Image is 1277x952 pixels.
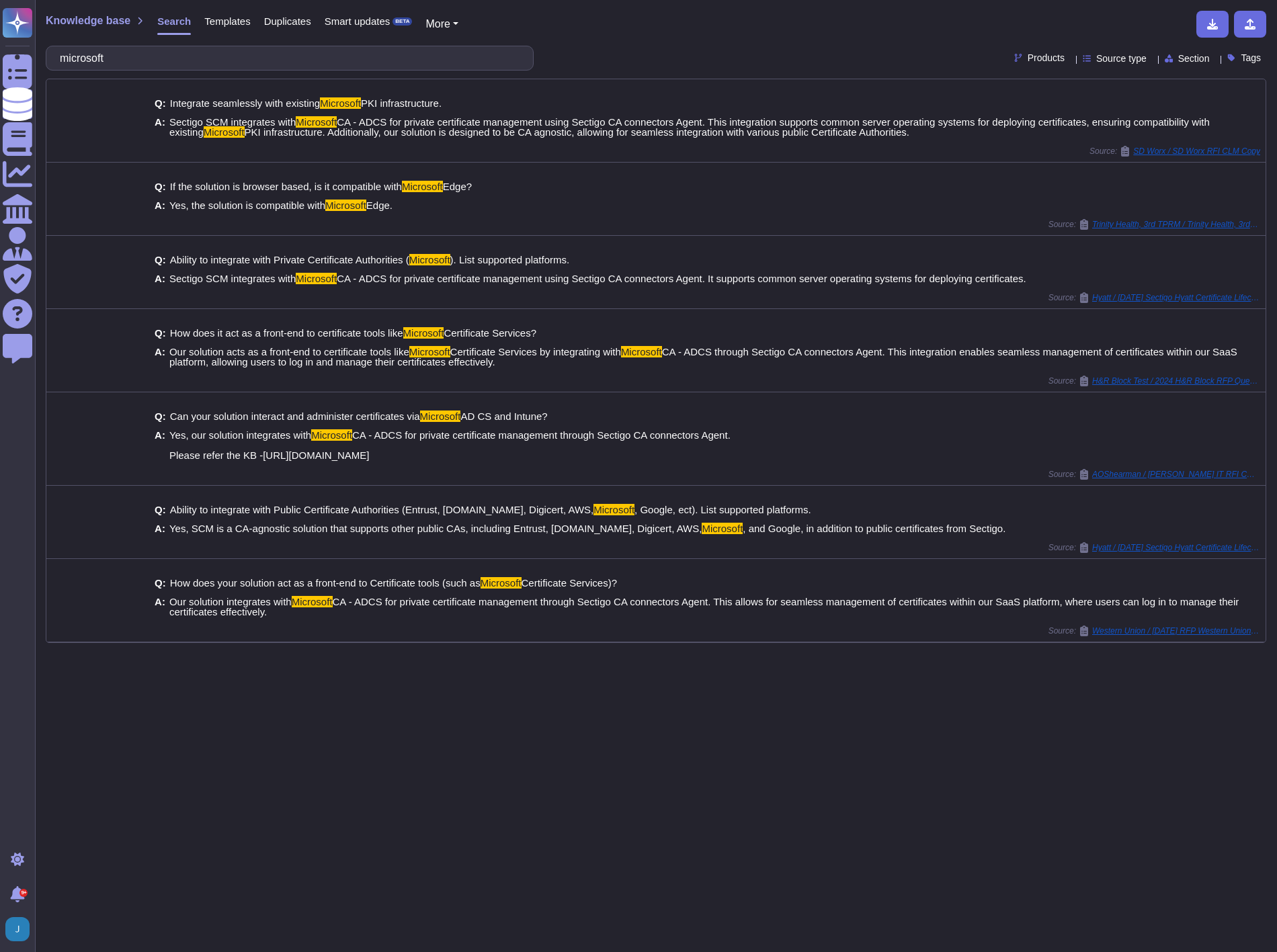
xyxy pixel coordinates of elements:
input: Search a question or template... [53,46,520,70]
span: If the solution is browser based, is it compatible with [170,181,402,192]
span: Certificate Services)? [522,577,618,589]
b: Q: [155,578,166,588]
span: Sectigo SCM integrates with [169,116,296,128]
b: Q: [155,98,166,108]
span: Edge. [366,200,393,211]
span: Source: [1048,625,1260,636]
mark: Microsoft [402,181,443,192]
button: More [425,16,458,32]
span: PKI infrastructure. [361,97,442,109]
mark: Microsoft [296,273,337,284]
span: How does your solution act as a front-end to Certificate tools (such as [170,577,481,589]
span: Source: [1048,542,1260,553]
mark: Microsoft [481,577,522,589]
span: Source: [1048,292,1260,303]
b: A: [155,117,165,137]
b: A: [155,200,165,210]
span: PKI infrastructure. Additionally, our solution is designed to be CA agnostic, allowing for seamle... [245,126,909,138]
span: ). List supported platforms. [450,254,570,265]
mark: Microsoft [311,429,352,441]
b: A: [155,430,165,460]
span: More [425,18,450,30]
span: Western Union / [DATE] RFP Western Union Certificate Lifecycle and PKI [1092,627,1260,635]
span: Source: [1048,219,1260,230]
b: A: [155,347,165,367]
div: 9+ [19,889,28,897]
span: CA - ADCS for private certificate management through Sectigo CA connectors Agent. Please refer th... [169,429,731,461]
b: Q: [155,505,166,515]
b: A: [155,523,165,533]
button: user [3,914,39,944]
span: H&R Block Test / 2024 H&R Block RFP Questionnaire Form [1092,377,1260,385]
span: Our solution integrates with [169,596,292,607]
span: Edge? [443,181,472,192]
span: Source: [1048,376,1260,386]
b: Q: [155,411,166,421]
mark: Microsoft [409,346,450,357]
mark: Microsoft [325,200,366,211]
span: Ability to integrate with Public Certificate Authorities (Entrust, [DOMAIN_NAME], Digicert, AWS, [170,504,594,515]
span: Yes, the solution is compatible with [169,200,325,211]
span: Products [1028,53,1065,62]
div: BETA [393,17,412,26]
b: Q: [155,255,166,265]
mark: Microsoft [403,327,444,339]
b: Q: [155,328,166,338]
mark: Microsoft [296,116,337,128]
span: AOShearman / [PERSON_NAME] IT RFI CERT Management Copy [1092,470,1260,478]
span: Ability to integrate with Private Certificate Authorities ( [170,254,409,265]
span: Source: [1048,469,1260,480]
mark: Microsoft [292,596,333,607]
span: CA - ADCS for private certificate management through Sectigo CA connectors Agent. This allows for... [169,596,1239,617]
b: A: [155,597,165,617]
span: AD CS and Intune? [460,410,547,422]
span: , and Google, in addition to public certificates from Sectigo. [743,523,1005,534]
b: Q: [155,181,166,191]
span: Trinity Health, 3rd TPRM / Trinity Health, 3rd TPRM [1092,220,1260,228]
span: Source type [1096,54,1147,63]
span: How does it act as a front-end to certificate tools like [170,327,403,339]
span: Certificate Services by integrating with [450,346,621,357]
span: Hyatt / [DATE] Sectigo Hyatt Certificate Lifecycle Management (CLM) Requirements Sectigo [1092,544,1260,552]
span: Knowledge base [46,15,130,26]
span: Yes, our solution integrates with [169,429,311,441]
span: Source: [1089,146,1260,157]
mark: Microsoft [409,254,450,265]
mark: Microsoft [320,97,361,109]
span: Hyatt / [DATE] Sectigo Hyatt Certificate Lifecycle Management (CLM) Requirements Sectigo [1092,294,1260,302]
span: Duplicates [264,16,311,26]
span: CA - ADCS for private certificate management using Sectigo CA connectors Agent. This integration ... [169,116,1210,138]
span: Sectigo SCM integrates with [169,273,296,284]
mark: Microsoft [204,126,245,138]
span: CA - ADCS through Sectigo CA connectors Agent. This integration enables seamless management of ce... [169,346,1237,367]
span: Templates [204,16,250,26]
span: Tags [1241,53,1261,62]
span: Smart updates [325,16,390,26]
mark: Microsoft [621,346,662,357]
mark: Microsoft [593,504,634,515]
span: Integrate seamlessly with existing [170,97,320,109]
mark: Microsoft [420,410,461,422]
img: user [5,917,30,941]
span: Section [1178,54,1210,63]
span: Our solution acts as a front-end to certificate tools like [169,346,409,357]
span: Search [157,16,191,26]
mark: Microsoft [702,523,743,534]
span: , Google, ect). List supported platforms. [634,504,811,515]
span: Yes, SCM is a CA-agnostic solution that supports other public CAs, including Entrust, [DOMAIN_NAM... [169,523,702,534]
span: Can your solution interact and administer certificates via [170,410,420,422]
span: CA - ADCS for private certificate management using Sectigo CA connectors Agent. It supports commo... [337,273,1026,284]
span: SD Worx / SD Worx RFI CLM Copy [1133,147,1260,155]
span: Certificate Services? [444,327,536,339]
b: A: [155,273,165,284]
